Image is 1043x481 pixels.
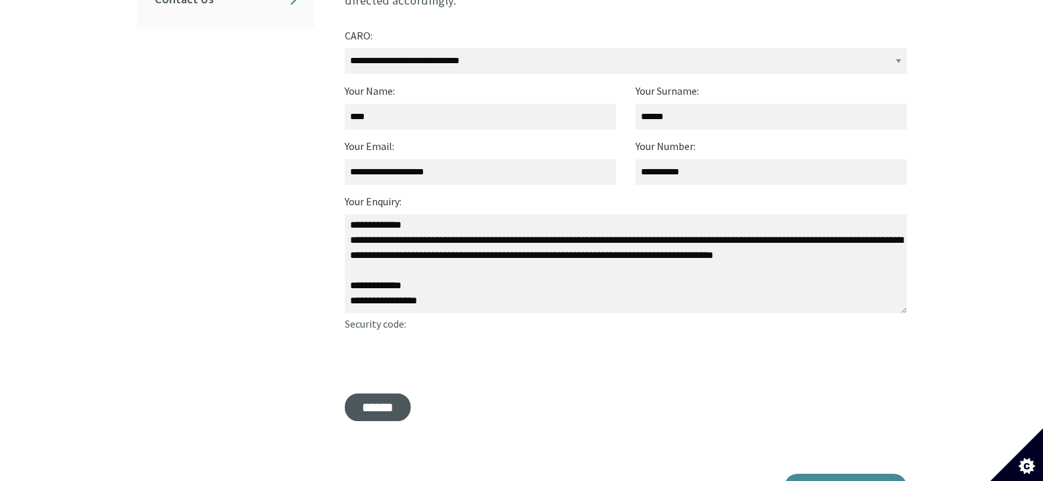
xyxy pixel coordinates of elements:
[990,428,1043,481] button: Set cookie preferences
[636,137,696,156] label: Your Number:
[345,192,401,211] label: Your Enquiry:
[636,82,699,101] label: Your Surname:
[345,26,372,45] label: CARO:
[345,137,394,156] label: Your Email:
[345,332,545,383] iframe: reCAPTCHA
[345,82,395,101] label: Your Name:
[345,317,406,330] span: Security code:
